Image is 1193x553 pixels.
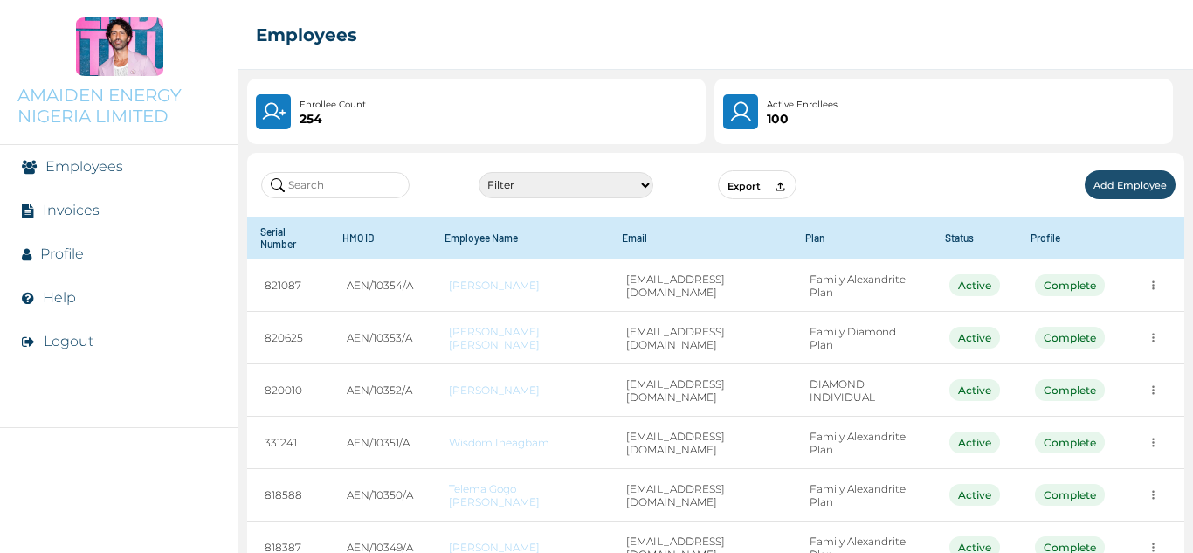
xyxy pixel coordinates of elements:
button: more [1140,429,1167,456]
td: Family Diamond Plan [792,312,932,364]
p: Active Enrollees [767,98,838,112]
td: DIAMOND INDIVIDUAL [792,364,932,417]
button: more [1140,377,1167,404]
th: Profile [1017,217,1122,259]
th: HMO ID [329,217,431,259]
p: Enrollee Count [300,98,366,112]
th: Status [932,217,1017,259]
td: [EMAIL_ADDRESS][DOMAIN_NAME] [609,312,792,364]
button: more [1140,324,1167,351]
a: Wisdom Iheagbam [449,436,591,449]
a: Profile [40,245,84,262]
a: Invoices [43,202,100,218]
button: Export [718,170,796,199]
th: Serial Number [247,217,329,259]
td: AEN/10352/A [329,364,431,417]
a: Telema Gogo [PERSON_NAME] [449,482,591,508]
td: [EMAIL_ADDRESS][DOMAIN_NAME] [609,417,792,469]
img: RelianceHMO's Logo [17,509,221,536]
p: 100 [767,112,838,126]
div: Complete [1035,484,1105,506]
div: Active [949,432,1000,453]
td: 820625 [247,312,329,364]
td: AEN/10353/A [329,312,431,364]
img: User.4b94733241a7e19f64acd675af8f0752.svg [728,100,754,124]
div: Complete [1035,274,1105,296]
td: 331241 [247,417,329,469]
button: more [1140,272,1167,299]
div: Complete [1035,432,1105,453]
td: [EMAIL_ADDRESS][DOMAIN_NAME] [609,469,792,522]
a: [PERSON_NAME] [PERSON_NAME] [449,325,591,351]
button: more [1140,481,1167,508]
p: 254 [300,112,366,126]
td: [EMAIL_ADDRESS][DOMAIN_NAME] [609,364,792,417]
td: 820010 [247,364,329,417]
th: Email [609,217,792,259]
div: Active [949,484,1000,506]
th: Employee Name [431,217,609,259]
td: [EMAIL_ADDRESS][DOMAIN_NAME] [609,259,792,312]
a: Help [43,289,76,306]
td: Family Alexandrite Plan [792,469,932,522]
input: Search [261,172,410,198]
button: Logout [44,333,93,349]
th: Plan [792,217,932,259]
div: Active [949,379,1000,401]
div: Complete [1035,327,1105,349]
td: 818588 [247,469,329,522]
td: Family Alexandrite Plan [792,259,932,312]
div: Complete [1035,379,1105,401]
p: AMAIDEN ENERGY NIGERIA LIMITED [17,85,221,127]
td: AEN/10351/A [329,417,431,469]
td: 821087 [247,259,329,312]
td: AEN/10350/A [329,469,431,522]
a: [PERSON_NAME] [449,279,591,292]
img: Company [76,17,163,76]
td: Family Alexandrite Plan [792,417,932,469]
td: AEN/10354/A [329,259,431,312]
div: Active [949,274,1000,296]
button: Add Employee [1085,170,1176,199]
h2: Employees [256,24,357,45]
img: UserPlus.219544f25cf47e120833d8d8fc4c9831.svg [261,100,286,124]
a: [PERSON_NAME] [449,384,591,397]
div: Active [949,327,1000,349]
a: Employees [45,158,123,175]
